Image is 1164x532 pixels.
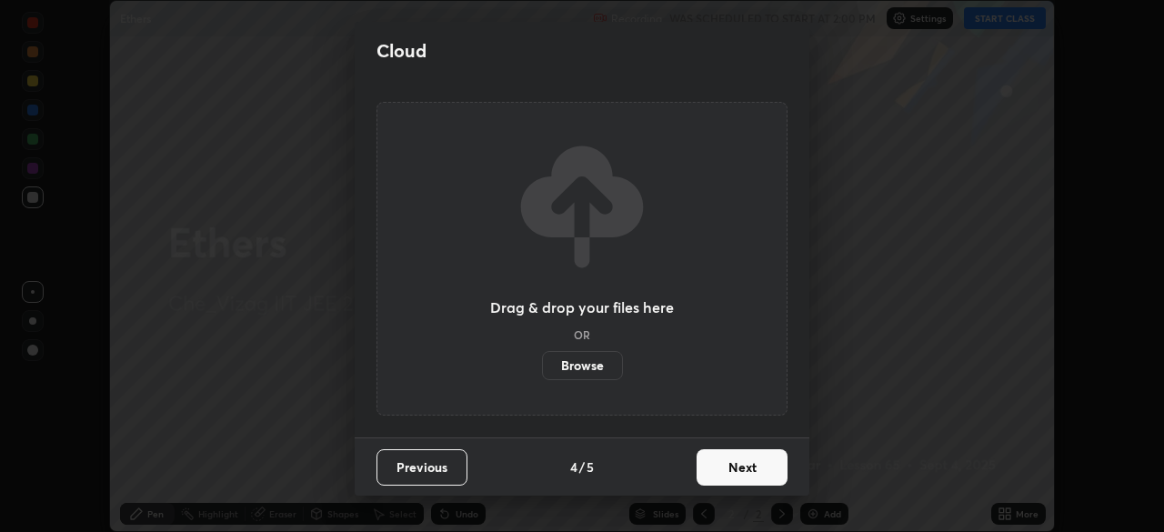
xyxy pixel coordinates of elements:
[579,457,585,477] h4: /
[697,449,788,486] button: Next
[376,449,467,486] button: Previous
[376,39,426,63] h2: Cloud
[587,457,594,477] h4: 5
[574,329,590,340] h5: OR
[490,300,674,315] h3: Drag & drop your files here
[570,457,577,477] h4: 4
